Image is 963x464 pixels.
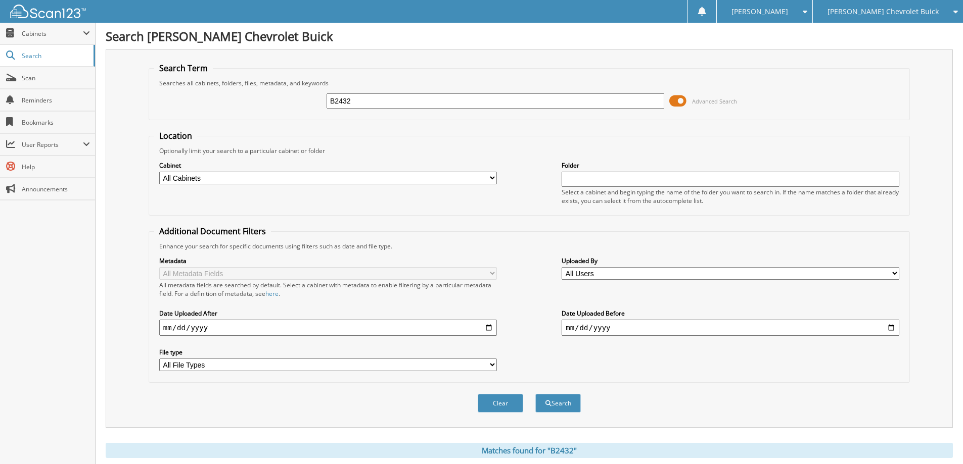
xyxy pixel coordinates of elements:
[22,118,90,127] span: Bookmarks
[154,146,904,155] div: Optionally limit your search to a particular cabinet or folder
[106,28,953,44] h1: Search [PERSON_NAME] Chevrolet Buick
[159,348,497,356] label: File type
[10,5,86,18] img: scan123-logo-white.svg
[22,140,83,149] span: User Reports
[562,256,899,265] label: Uploaded By
[562,309,899,318] label: Date Uploaded Before
[159,256,497,265] label: Metadata
[535,394,581,413] button: Search
[159,320,497,336] input: start
[159,281,497,298] div: All metadata fields are searched by default. Select a cabinet with metadata to enable filtering b...
[154,63,213,74] legend: Search Term
[22,74,90,82] span: Scan
[265,289,279,298] a: here
[562,188,899,205] div: Select a cabinet and begin typing the name of the folder you want to search in. If the name match...
[22,96,90,105] span: Reminders
[154,130,197,141] legend: Location
[106,443,953,458] div: Matches found for "B2432"
[154,79,904,87] div: Searches all cabinets, folders, files, metadata, and keywords
[828,9,939,15] span: [PERSON_NAME] Chevrolet Buick
[159,161,497,170] label: Cabinet
[159,309,497,318] label: Date Uploaded After
[478,394,523,413] button: Clear
[22,185,90,193] span: Announcements
[22,29,83,38] span: Cabinets
[22,163,90,171] span: Help
[692,97,737,105] span: Advanced Search
[562,320,899,336] input: end
[154,242,904,250] div: Enhance your search for specific documents using filters such as date and file type.
[731,9,788,15] span: [PERSON_NAME]
[562,161,899,170] label: Folder
[22,51,88,60] span: Search
[154,226,271,237] legend: Additional Document Filters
